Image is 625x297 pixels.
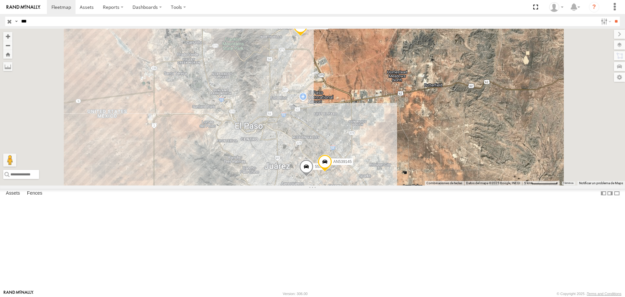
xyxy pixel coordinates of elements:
a: Notificar un problema de Maps [579,181,623,185]
label: Measure [3,62,12,71]
a: Términos (se abre en una nueva pestaña) [563,182,574,184]
label: Search Query [14,17,19,26]
i: ? [589,2,599,12]
img: rand-logo.svg [7,5,40,9]
button: Combinaciones de teclas [426,181,462,186]
button: Zoom out [3,41,12,50]
div: Jonathan Ramirez [547,2,566,12]
span: AN539145 [333,160,352,164]
label: Assets [3,189,23,198]
div: Version: 306.00 [283,292,308,296]
label: Fences [24,189,46,198]
label: Search Filter Options [598,17,612,26]
label: Dock Summary Table to the Left [600,189,607,198]
label: Hide Summary Table [614,189,620,198]
a: Visit our Website [4,290,34,297]
button: Zoom Home [3,50,12,59]
div: © Copyright 2025 - [557,292,621,296]
span: Datos del mapa ©2025 Google, INEGI [466,181,520,185]
label: Map Settings [614,73,625,82]
button: Arrastra al hombrecito al mapa para abrir Street View [3,154,16,167]
a: Terms and Conditions [587,292,621,296]
span: 555 [315,164,321,169]
label: Dock Summary Table to the Right [607,189,613,198]
span: 5 km [524,181,531,185]
button: Escala del mapa: 5 km por 77 píxeles [522,181,560,186]
button: Zoom in [3,32,12,41]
